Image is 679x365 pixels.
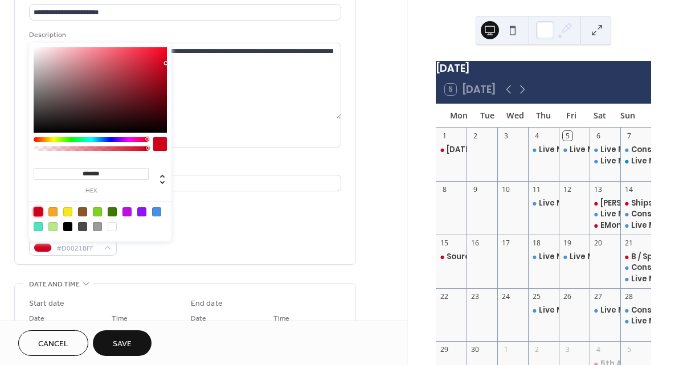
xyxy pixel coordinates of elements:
[594,238,603,248] div: 20
[34,207,43,216] div: #D0021B
[440,131,449,141] div: 1
[18,330,88,356] button: Cancel
[34,222,43,231] div: #50E3C2
[539,198,647,208] div: Live Music: [PERSON_NAME]
[532,131,542,141] div: 4
[29,161,339,173] div: Location
[471,238,480,248] div: 16
[558,104,586,127] div: Fri
[48,222,58,231] div: #B8E986
[590,220,620,231] div: EMoney's Summerfest
[436,252,467,262] div: Source Method Presents Do Not Disturb: Modern Mindful Pop-Up Series
[29,29,339,41] div: Description
[440,238,449,248] div: 15
[122,207,132,216] div: #BD10E0
[620,274,651,284] div: Live Music: Legends of Summer
[532,238,542,248] div: 18
[501,104,529,127] div: Wed
[38,338,68,350] span: Cancel
[620,220,651,231] div: Live Music: 7 Day Weekend
[528,252,559,262] div: Live Music: Chris Ballerini
[152,207,161,216] div: #4A90E2
[528,145,559,155] div: Live Music: Houston Bernard
[620,316,651,326] div: Live Music: The Beat Drops
[29,278,80,290] span: Date and time
[532,184,542,194] div: 11
[539,305,657,315] div: Live Music: Overserved Again
[563,292,572,301] div: 26
[528,305,559,315] div: Live Music: Overserved Again
[624,292,634,301] div: 28
[624,131,634,141] div: 7
[532,345,542,355] div: 2
[137,207,146,216] div: #9013FE
[78,222,87,231] div: #4A4A4A
[112,313,128,325] span: Time
[590,209,620,219] div: Live Music: Overserved Again
[440,292,449,301] div: 22
[570,145,678,155] div: Live Music: [PERSON_NAME]
[528,198,559,208] div: Live Music: Spencer Singer
[624,345,634,355] div: 5
[590,156,620,166] div: Live Music: DJ Ryan Brown
[501,238,511,248] div: 17
[590,198,620,208] div: Battista Bootcamp 02: Boston's Biggest Summer Fitness Event Series
[620,252,651,262] div: B / Spoke Fitness Takeover
[501,184,511,194] div: 10
[440,184,449,194] div: 8
[594,292,603,301] div: 27
[191,313,206,325] span: Date
[93,222,102,231] div: #9B9B9B
[539,252,647,262] div: Live Music: [PERSON_NAME]
[594,131,603,141] div: 6
[620,263,651,273] div: Conscious Reggae Band
[471,292,480,301] div: 23
[436,145,467,155] div: Labor Day White Party
[56,243,99,255] span: #D0021BFF
[471,184,480,194] div: 9
[590,305,620,315] div: Live Music: Eli Cash Band
[191,298,223,310] div: End date
[471,345,480,355] div: 30
[620,145,651,155] div: Conscious Reggae Band
[34,188,149,194] label: hex
[586,104,613,127] div: Sat
[93,330,152,356] button: Save
[108,207,117,216] div: #417505
[614,104,642,127] div: Sun
[620,305,651,315] div: Conscious Reggae Band
[473,104,501,127] div: Tue
[447,145,522,155] div: [DATE] White Party
[113,338,132,350] span: Save
[620,156,651,166] div: Live Music: Weekend Alibi
[436,61,651,76] div: [DATE]
[594,184,603,194] div: 13
[563,345,572,355] div: 3
[594,345,603,355] div: 4
[620,209,651,219] div: Conscious Reggae Band
[29,298,64,310] div: Start date
[563,184,572,194] div: 12
[620,198,651,208] div: Ships & Shops: Harry and Lou's Vintage Market
[532,292,542,301] div: 25
[529,104,557,127] div: Thu
[501,131,511,141] div: 3
[63,207,72,216] div: #F8E71C
[471,131,480,141] div: 2
[29,313,44,325] span: Date
[273,313,289,325] span: Time
[501,292,511,301] div: 24
[563,238,572,248] div: 19
[624,238,634,248] div: 21
[48,207,58,216] div: #F5A623
[590,145,620,155] div: Live Music: Different StrokeZ
[539,145,647,155] div: Live Music: [PERSON_NAME]
[559,252,590,262] div: Live Music: Band Moe Jurphy
[108,222,117,231] div: #FFFFFF
[93,207,102,216] div: #7ED321
[63,222,72,231] div: #000000
[501,345,511,355] div: 1
[559,145,590,155] div: Live Music: Julee
[78,207,87,216] div: #8B572A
